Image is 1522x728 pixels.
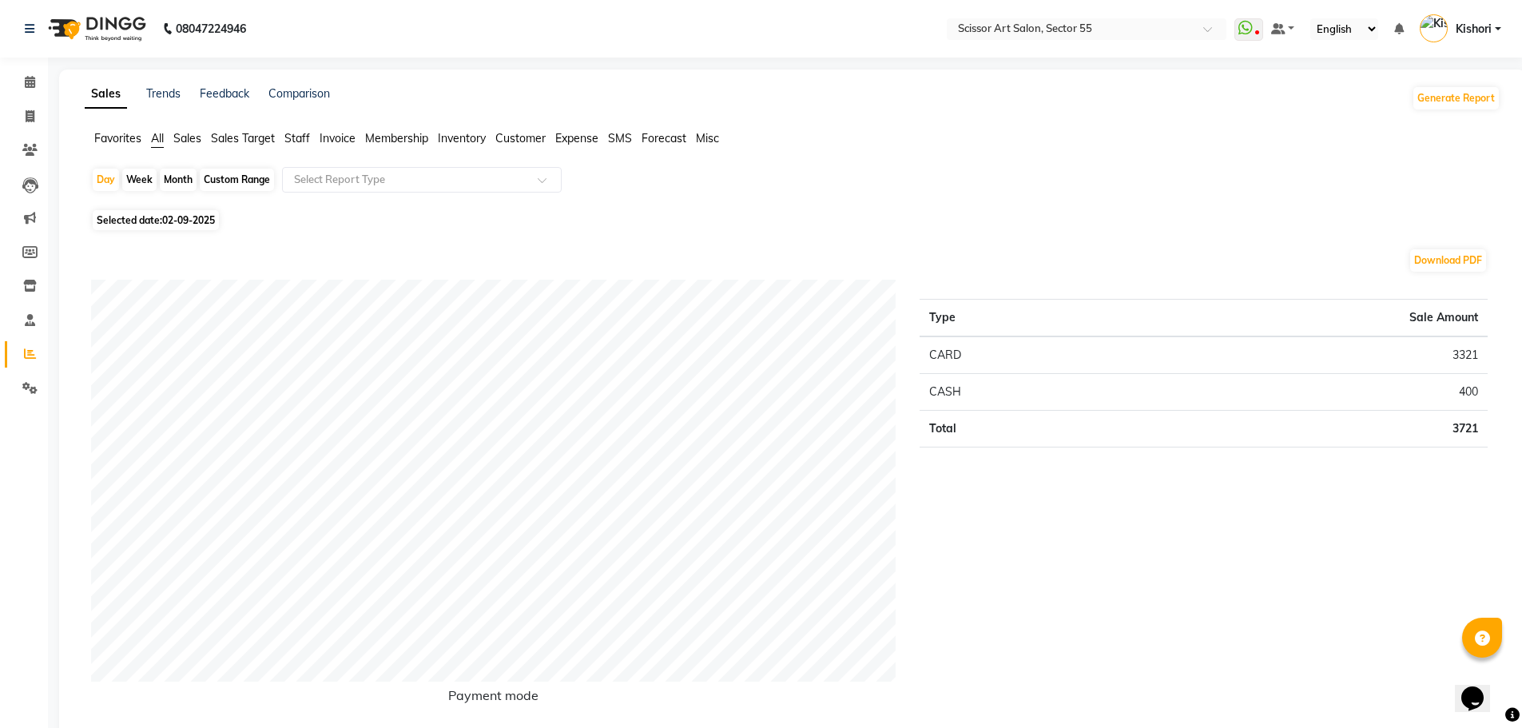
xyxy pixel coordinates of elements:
[85,80,127,109] a: Sales
[162,214,215,226] span: 02-09-2025
[93,169,119,191] div: Day
[320,131,356,145] span: Invoice
[173,131,201,145] span: Sales
[94,131,141,145] span: Favorites
[284,131,310,145] span: Staff
[1420,14,1448,42] img: Kishori
[1129,336,1488,374] td: 3321
[151,131,164,145] span: All
[93,210,219,230] span: Selected date:
[920,336,1128,374] td: CARD
[122,169,157,191] div: Week
[1129,374,1488,411] td: 400
[920,300,1128,337] th: Type
[91,688,896,710] h6: Payment mode
[41,6,150,51] img: logo
[160,169,197,191] div: Month
[920,411,1128,448] td: Total
[1455,664,1506,712] iframe: chat widget
[555,131,598,145] span: Expense
[200,169,274,191] div: Custom Range
[1413,87,1499,109] button: Generate Report
[200,86,249,101] a: Feedback
[365,131,428,145] span: Membership
[146,86,181,101] a: Trends
[1456,21,1492,38] span: Kishori
[211,131,275,145] span: Sales Target
[696,131,719,145] span: Misc
[268,86,330,101] a: Comparison
[1410,249,1486,272] button: Download PDF
[1129,300,1488,337] th: Sale Amount
[1129,411,1488,448] td: 3721
[438,131,486,145] span: Inventory
[608,131,632,145] span: SMS
[176,6,246,51] b: 08047224946
[495,131,546,145] span: Customer
[920,374,1128,411] td: CASH
[642,131,686,145] span: Forecast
